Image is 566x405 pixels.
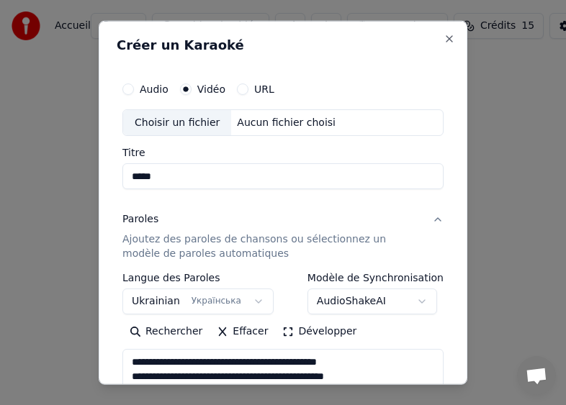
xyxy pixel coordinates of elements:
label: Langue des Paroles [122,273,274,283]
label: Modèle de Synchronisation [307,273,444,283]
button: Effacer [210,320,275,343]
button: Développer [275,320,364,343]
label: Vidéo [197,83,225,94]
button: Rechercher [122,320,210,343]
label: Audio [140,83,169,94]
h2: Créer un Karaoké [117,38,449,51]
p: Ajoutez des paroles de chansons ou sélectionnez un modèle de paroles automatiques [122,232,421,261]
div: Aucun fichier choisi [231,115,341,129]
div: Paroles [122,212,158,227]
label: Titre [122,147,444,158]
label: URL [254,83,274,94]
button: ParolesAjoutez des paroles de chansons ou sélectionnez un modèle de paroles automatiques [122,201,444,273]
div: Choisir un fichier [123,109,231,135]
